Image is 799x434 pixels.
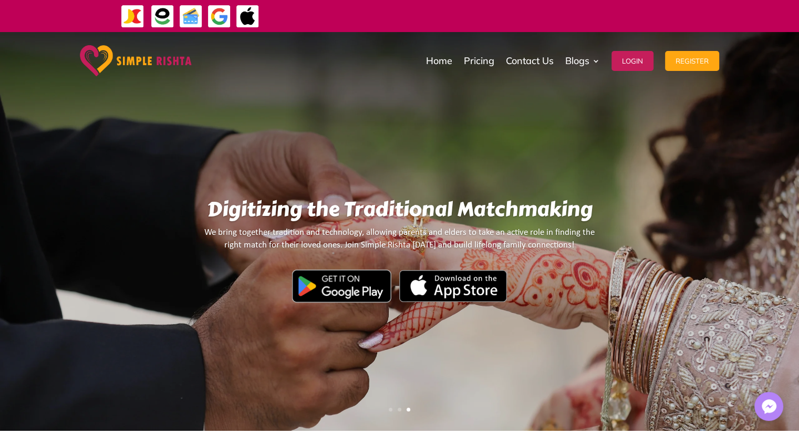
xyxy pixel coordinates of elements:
img: ApplePay-icon [236,5,260,28]
img: GooglePay-icon [207,5,231,28]
a: 1 [389,408,392,411]
a: 2 [398,408,401,411]
img: EasyPaisa-icon [151,5,174,28]
: We bring together tradition and technology, allowing parents and elders to take an active role in... [202,226,597,306]
h1: Digitizing the Traditional Matchmaking [202,198,597,226]
img: Google Play [292,270,391,302]
a: Home [426,35,452,87]
a: Login [611,35,653,87]
a: Register [665,35,719,87]
a: Pricing [464,35,494,87]
img: Credit Cards [179,5,203,28]
a: Blogs [565,35,600,87]
button: Register [665,51,719,71]
img: JazzCash-icon [121,5,144,28]
a: Contact Us [506,35,554,87]
img: Messenger [759,396,780,417]
a: 3 [407,408,410,411]
button: Login [611,51,653,71]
